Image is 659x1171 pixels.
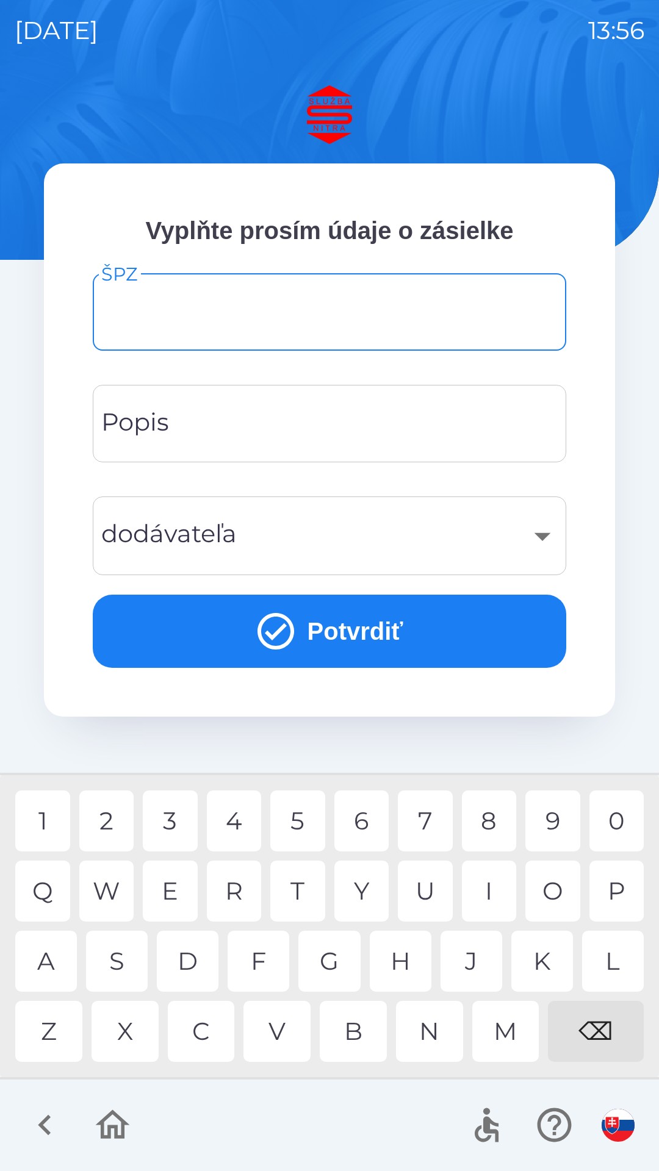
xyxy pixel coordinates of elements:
[588,12,644,49] p: 13:56
[93,212,566,249] p: Vyplňte prosím údaje o zásielke
[101,261,137,287] label: ŠPZ
[15,12,98,49] p: [DATE]
[602,1109,635,1142] img: sk flag
[93,595,566,668] button: Potvrdiť
[44,85,615,144] img: Logo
